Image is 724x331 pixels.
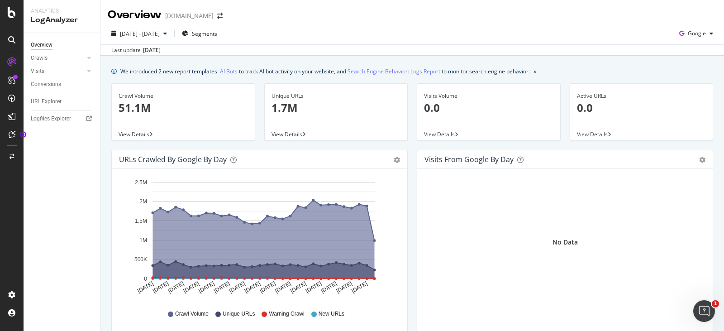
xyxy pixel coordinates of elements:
[31,53,85,63] a: Crawls
[165,11,214,20] div: [DOMAIN_NAME]
[108,7,162,23] div: Overview
[119,100,248,115] p: 51.1M
[31,53,48,63] div: Crawls
[289,280,307,294] text: [DATE]
[135,179,147,186] text: 2.5M
[31,97,62,106] div: URL Explorer
[31,80,94,89] a: Conversions
[120,30,160,38] span: [DATE] - [DATE]
[178,26,221,41] button: Segments
[271,130,302,138] span: View Details
[31,114,71,124] div: Logfiles Explorer
[688,29,706,37] span: Google
[213,280,231,294] text: [DATE]
[136,280,154,294] text: [DATE]
[111,67,713,76] div: info banner
[31,67,44,76] div: Visits
[108,26,171,41] button: [DATE] - [DATE]
[167,280,185,294] text: [DATE]
[259,280,277,294] text: [DATE]
[31,97,94,106] a: URL Explorer
[111,46,161,54] div: Last update
[699,157,705,163] div: gear
[139,237,147,244] text: 1M
[31,114,94,124] a: Logfiles Explorer
[139,199,147,205] text: 2M
[119,92,248,100] div: Crawl Volume
[31,40,94,50] a: Overview
[577,92,706,100] div: Active URLs
[577,100,706,115] p: 0.0
[228,280,246,294] text: [DATE]
[350,280,368,294] text: [DATE]
[424,100,553,115] p: 0.0
[143,46,161,54] div: [DATE]
[31,7,93,15] div: Analytics
[31,15,93,25] div: LogAnalyzer
[424,92,553,100] div: Visits Volume
[712,300,719,307] span: 1
[271,92,401,100] div: Unique URLs
[135,218,147,224] text: 1.5M
[676,26,717,41] button: Google
[424,130,455,138] span: View Details
[31,40,52,50] div: Overview
[693,300,715,322] iframe: Intercom live chat
[320,280,338,294] text: [DATE]
[531,65,538,78] button: close banner
[271,100,401,115] p: 1.7M
[335,280,353,294] text: [DATE]
[144,276,147,282] text: 0
[192,30,217,38] span: Segments
[220,67,238,76] a: AI Bots
[319,310,344,318] span: New URLs
[305,280,323,294] text: [DATE]
[31,80,61,89] div: Conversions
[119,130,149,138] span: View Details
[394,157,400,163] div: gear
[19,130,27,139] div: Tooltip anchor
[348,67,440,76] a: Search Engine Behavior: Logs Report
[31,67,85,76] a: Visits
[274,280,292,294] text: [DATE]
[198,280,216,294] text: [DATE]
[119,155,227,164] div: URLs Crawled by Google by day
[223,310,255,318] span: Unique URLs
[119,176,397,302] svg: A chart.
[134,256,147,263] text: 500K
[424,155,514,164] div: Visits from Google by day
[175,310,209,318] span: Crawl Volume
[152,280,170,294] text: [DATE]
[120,67,530,76] div: We introduced 2 new report templates: to track AI bot activity on your website, and to monitor se...
[243,280,262,294] text: [DATE]
[577,130,608,138] span: View Details
[182,280,200,294] text: [DATE]
[553,238,578,247] div: No Data
[217,13,223,19] div: arrow-right-arrow-left
[269,310,304,318] span: Warning Crawl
